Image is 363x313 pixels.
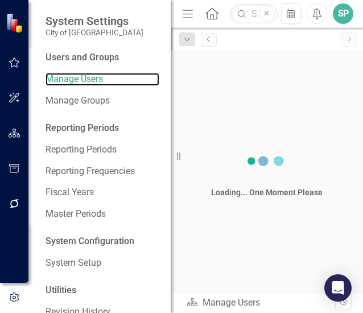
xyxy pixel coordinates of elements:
[46,186,159,199] a: Fiscal Years
[46,14,143,28] span: System Settings
[6,13,26,33] img: ClearPoint Strategy
[46,208,159,221] a: Master Periods
[46,143,159,156] a: Reporting Periods
[211,187,323,198] div: Loading... One Moment Please
[46,122,159,135] div: Reporting Periods
[46,257,159,270] a: System Setup
[46,94,159,108] a: Manage Groups
[46,51,159,64] div: Users and Groups
[46,73,159,86] a: Manage Users
[46,28,143,37] small: City of [GEOGRAPHIC_DATA]
[46,165,159,178] a: Reporting Frequencies
[46,284,159,297] div: Utilities
[230,4,277,24] input: Search ClearPoint...
[187,296,335,310] div: Manage Users
[333,3,353,24] button: SP
[46,235,159,248] div: System Configuration
[324,274,352,302] div: Open Intercom Messenger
